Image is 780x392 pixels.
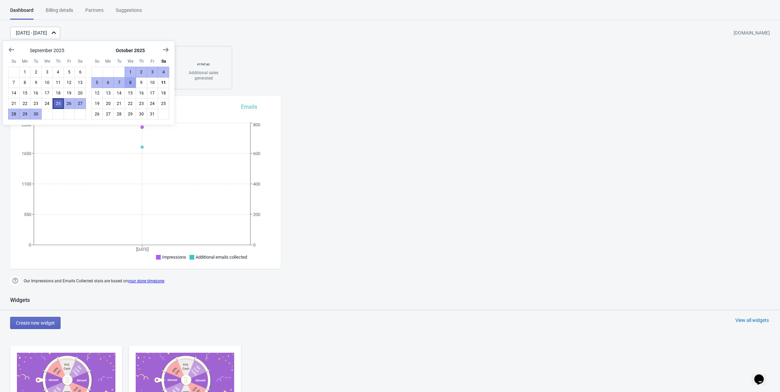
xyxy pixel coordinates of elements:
[136,67,147,78] button: October 2 2025
[160,44,172,56] button: Show next month, November 2025
[91,109,103,119] button: October 26 2025
[103,77,114,88] button: October 6 2025
[91,98,103,109] button: October 19 2025
[24,276,165,287] span: Our Impressions and Emails Collected stats are based on .
[64,88,75,99] button: September 19 2025
[8,77,20,88] button: September 7 2025
[136,109,147,119] button: October 30 2025
[136,88,147,99] button: October 16 2025
[147,98,158,109] button: October 24 2025
[125,109,136,119] button: October 29 2025
[19,109,31,119] button: September 29 2025
[46,7,73,19] div: Billing details
[183,59,224,70] div: € 1767.62
[735,317,769,324] div: View all widgets
[8,88,20,99] button: September 14 2025
[147,77,158,88] button: October 10 2025
[41,67,53,78] button: September 3 2025
[52,77,64,88] button: September 11 2025
[162,255,186,260] span: Impressions
[196,255,247,260] span: Additional emails collected
[10,317,61,329] button: Create new widget
[19,98,31,109] button: September 22 2025
[19,56,31,67] div: Monday
[253,122,260,127] tspan: 800
[113,98,125,109] button: October 21 2025
[22,181,31,187] tspan: 1100
[103,109,114,119] button: October 27 2025
[19,77,31,88] button: September 8 2025
[64,67,75,78] button: September 5 2025
[52,56,64,67] div: Thursday
[19,67,31,78] button: September 1 2025
[24,212,31,217] tspan: 550
[125,88,136,99] button: October 15 2025
[125,77,136,88] button: October 8 2025
[147,88,158,99] button: October 17 2025
[147,109,158,119] button: October 31 2025
[22,151,31,156] tspan: 1650
[41,88,53,99] button: September 17 2025
[147,67,158,78] button: October 3 2025
[113,109,125,119] button: October 28 2025
[158,88,169,99] button: October 18 2025
[113,88,125,99] button: October 14 2025
[74,77,86,88] button: September 13 2025
[147,56,158,67] div: Friday
[734,27,770,39] div: [DOMAIN_NAME]
[183,70,224,81] div: Additional sales generated
[128,279,164,283] a: your store timezone
[113,56,125,67] div: Tuesday
[158,56,169,67] div: Saturday
[253,242,255,247] tspan: 0
[5,44,18,56] button: Show previous month, August 2025
[16,29,47,37] div: [DATE] - [DATE]
[41,98,53,109] button: September 24 2025
[74,98,86,109] button: September 27 2025
[158,67,169,78] button: October 4 2025
[64,77,75,88] button: September 12 2025
[64,56,75,67] div: Friday
[116,7,142,19] div: Suggestions
[30,77,42,88] button: September 9 2025
[91,88,103,99] button: October 12 2025
[41,77,53,88] button: September 10 2025
[74,67,86,78] button: September 6 2025
[30,109,42,119] button: September 30 2025
[64,98,75,109] button: September 26 2025
[19,88,31,99] button: September 15 2025
[752,365,773,385] iframe: chat widget
[8,109,20,119] button: September 28 2025
[30,56,42,67] div: Tuesday
[8,98,20,109] button: September 21 2025
[10,7,34,20] div: Dashboard
[16,320,55,326] span: Create new widget
[91,56,103,67] div: Sunday
[158,77,169,88] button: Today October 11 2025
[103,88,114,99] button: October 13 2025
[103,56,114,67] div: Monday
[253,151,260,156] tspan: 600
[52,88,64,99] button: September 18 2025
[30,67,42,78] button: September 2 2025
[74,88,86,99] button: September 20 2025
[113,77,125,88] button: October 7 2025
[136,56,147,67] div: Thursday
[52,98,64,109] button: September 25 2025
[158,98,169,109] button: October 25 2025
[253,181,260,187] tspan: 400
[30,98,42,109] button: September 23 2025
[85,7,104,19] div: Partners
[125,56,136,67] div: Wednesday
[103,98,114,109] button: October 20 2025
[136,247,149,252] tspan: [DATE]
[136,77,147,88] button: October 9 2025
[253,212,260,217] tspan: 200
[125,67,136,78] button: October 1 2025
[41,56,53,67] div: Wednesday
[52,67,64,78] button: September 4 2025
[30,88,42,99] button: September 16 2025
[125,98,136,109] button: October 22 2025
[91,77,103,88] button: October 5 2025
[8,56,20,67] div: Sunday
